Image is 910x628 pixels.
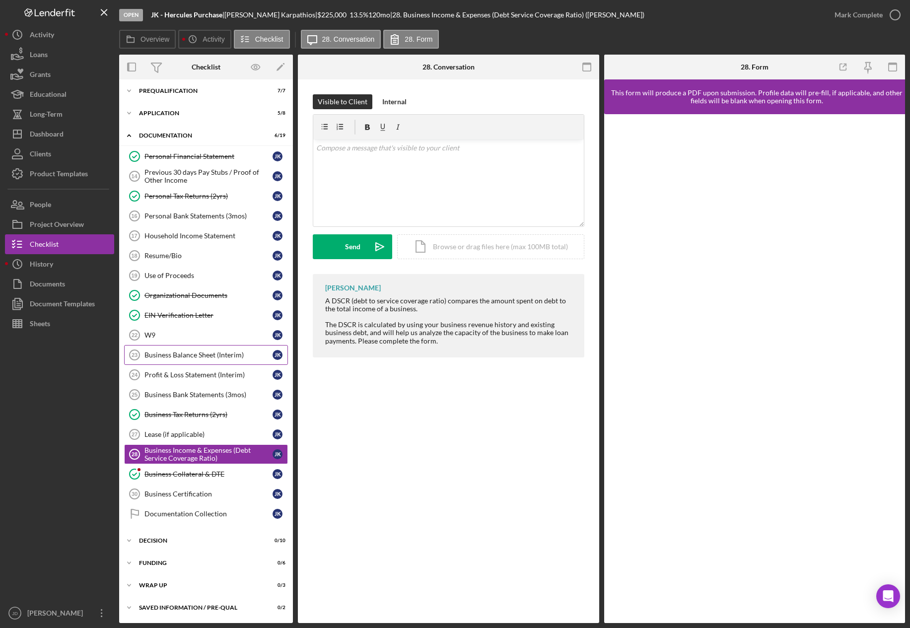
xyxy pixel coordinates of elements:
label: Activity [203,35,224,43]
div: J K [273,310,282,320]
div: J K [273,509,282,519]
div: J K [273,469,282,479]
a: Business Tax Returns (2yrs)JK [124,405,288,424]
a: Personal Tax Returns (2yrs)JK [124,186,288,206]
a: 14Previous 30 days Pay Stubs / Proof of Other IncomeJK [124,166,288,186]
button: Activity [178,30,231,49]
div: J K [273,410,282,419]
div: Personal Financial Statement [144,152,273,160]
a: 24Profit & Loss Statement (Interim)JK [124,365,288,385]
label: 28. Form [405,35,432,43]
div: Internal [382,94,407,109]
div: J K [273,251,282,261]
div: Business Balance Sheet (Interim) [144,351,273,359]
b: JK - Hercules Purchase [151,10,222,19]
div: Use of Proceeds [144,272,273,279]
button: Mark Complete [825,5,905,25]
a: 25Business Bank Statements (3mos)JK [124,385,288,405]
tspan: 28 [132,451,138,457]
div: 7 / 7 [268,88,285,94]
tspan: 24 [132,372,138,378]
div: Household Income Statement [144,232,273,240]
div: 28. Conversation [422,63,475,71]
div: Profit & Loss Statement (Interim) [144,371,273,379]
div: Business Tax Returns (2yrs) [144,411,273,419]
button: Send [313,234,392,259]
a: 27Lease (if applicable)JK [124,424,288,444]
div: Business Income & Expenses (Debt Service Coverage Ratio) [144,446,273,462]
div: Wrap up [139,582,261,588]
div: 0 / 10 [268,538,285,544]
label: Overview [140,35,169,43]
a: EIN Verification LetterJK [124,305,288,325]
div: W9 [144,331,273,339]
iframe: Lenderfit form [614,124,897,613]
div: Application [139,110,261,116]
div: [PERSON_NAME] [25,603,89,626]
a: Documentation CollectionJK [124,504,288,524]
button: 28. Form [383,30,439,49]
div: Checklist [192,63,220,71]
label: Checklist [255,35,283,43]
div: 120 mo [368,11,390,19]
div: Saved Information / Pre-Qual [139,605,261,611]
div: Organizational Documents [144,291,273,299]
a: Personal Financial StatementJK [124,146,288,166]
div: Send [345,234,360,259]
div: 5 / 8 [268,110,285,116]
div: J K [273,271,282,280]
a: 18Resume/BioJK [124,246,288,266]
a: 22W9JK [124,325,288,345]
a: 16Personal Bank Statements (3mos)JK [124,206,288,226]
tspan: 27 [132,431,138,437]
div: J K [273,211,282,221]
div: 0 / 2 [268,605,285,611]
div: 28. Form [741,63,769,71]
div: Lease (if applicable) [144,430,273,438]
tspan: 14 [131,173,138,179]
div: J K [273,191,282,201]
div: Funding [139,560,261,566]
div: 13.5 % [350,11,368,19]
div: 0 / 3 [268,582,285,588]
div: Open [119,9,143,21]
div: 0 / 6 [268,560,285,566]
div: [PERSON_NAME] Karpathios | [224,11,317,19]
button: Internal [377,94,412,109]
tspan: 22 [132,332,138,338]
div: | 28. Business Income & Expenses (Debt Service Coverage Ratio) ([PERSON_NAME]) [390,11,644,19]
div: J K [273,390,282,400]
div: J K [273,151,282,161]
